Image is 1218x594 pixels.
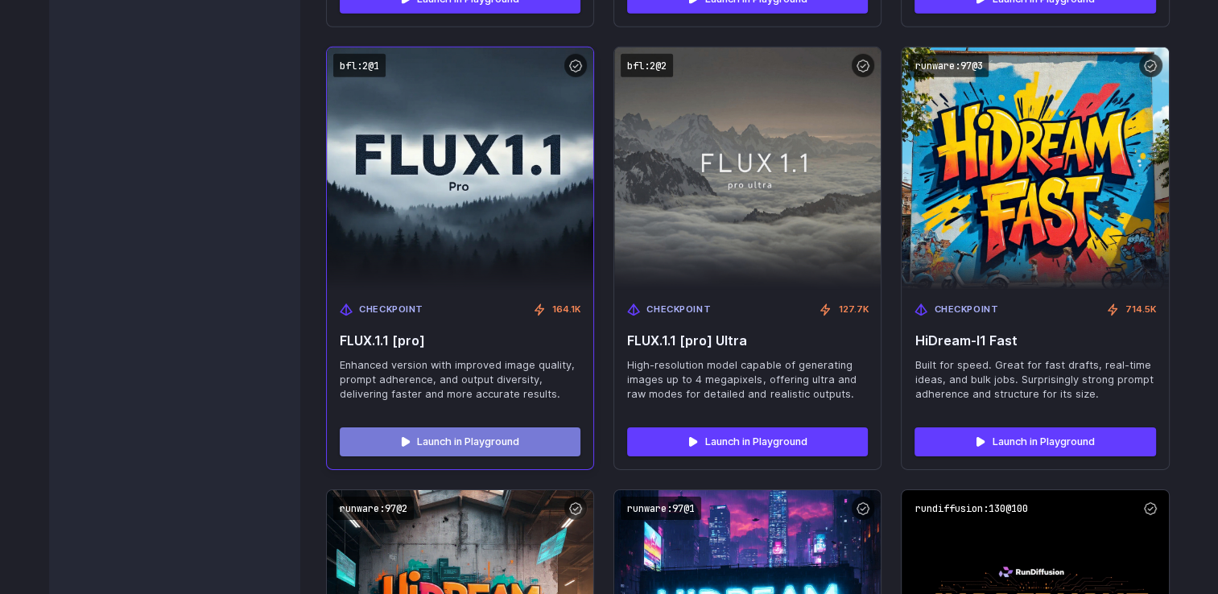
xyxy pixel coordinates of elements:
a: Launch in Playground [340,427,580,456]
img: FLUX.1.1 [pro] [314,35,607,302]
code: runware:97@2 [333,497,414,520]
a: Launch in Playground [915,427,1155,456]
code: runware:97@3 [908,54,989,77]
code: bfl:2@1 [333,54,386,77]
span: Checkpoint [359,303,423,317]
span: Checkpoint [646,303,711,317]
span: High-resolution model capable of generating images up to 4 megapixels, offering ultra and raw mod... [627,358,868,402]
span: 714.5K [1125,303,1156,317]
span: HiDream-I1 Fast [915,333,1155,349]
span: Built for speed. Great for fast drafts, real-time ideas, and bulk jobs. Surprisingly strong promp... [915,358,1155,402]
img: HiDream-I1 Fast [902,47,1168,290]
span: Enhanced version with improved image quality, prompt adherence, and output diversity, delivering ... [340,358,580,402]
code: rundiffusion:130@100 [908,497,1034,520]
span: 164.1K [552,303,580,317]
code: bfl:2@2 [621,54,673,77]
span: FLUX.1.1 [pro] [340,333,580,349]
span: Checkpoint [934,303,998,317]
img: FLUX.1.1 [pro] Ultra [614,47,881,290]
span: FLUX.1.1 [pro] Ultra [627,333,868,349]
code: runware:97@1 [621,497,701,520]
span: 127.7K [838,303,868,317]
a: Launch in Playground [627,427,868,456]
